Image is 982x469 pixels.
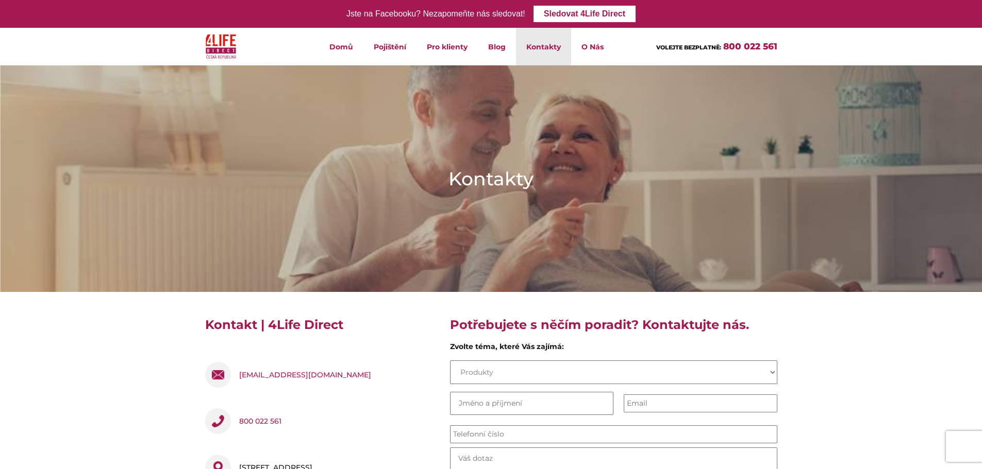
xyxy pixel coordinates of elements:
[346,7,525,22] div: Jste na Facebooku? Nezapomeňte nás sledovat!
[478,28,516,65] a: Blog
[239,362,371,388] a: [EMAIL_ADDRESS][DOMAIN_NAME]
[206,32,237,61] img: 4Life Direct Česká republika logo
[205,317,435,341] h4: Kontakt | 4Life Direct
[534,6,636,22] a: Sledovat 4Life Direct
[656,44,721,51] span: VOLEJTE BEZPLATNĚ:
[516,28,571,65] a: Kontakty
[448,166,534,192] h1: Kontakty
[624,394,777,412] input: Email
[239,408,281,434] a: 800 022 561
[450,392,614,415] input: Jméno a příjmení
[319,28,363,65] a: Domů
[450,317,777,341] h4: Potřebujete s něčím poradit? Kontaktujte nás.
[723,41,777,51] a: 800 022 561
[450,341,777,356] div: Zvolte téma, které Vás zajímá:
[450,425,777,443] input: Telefonní číslo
